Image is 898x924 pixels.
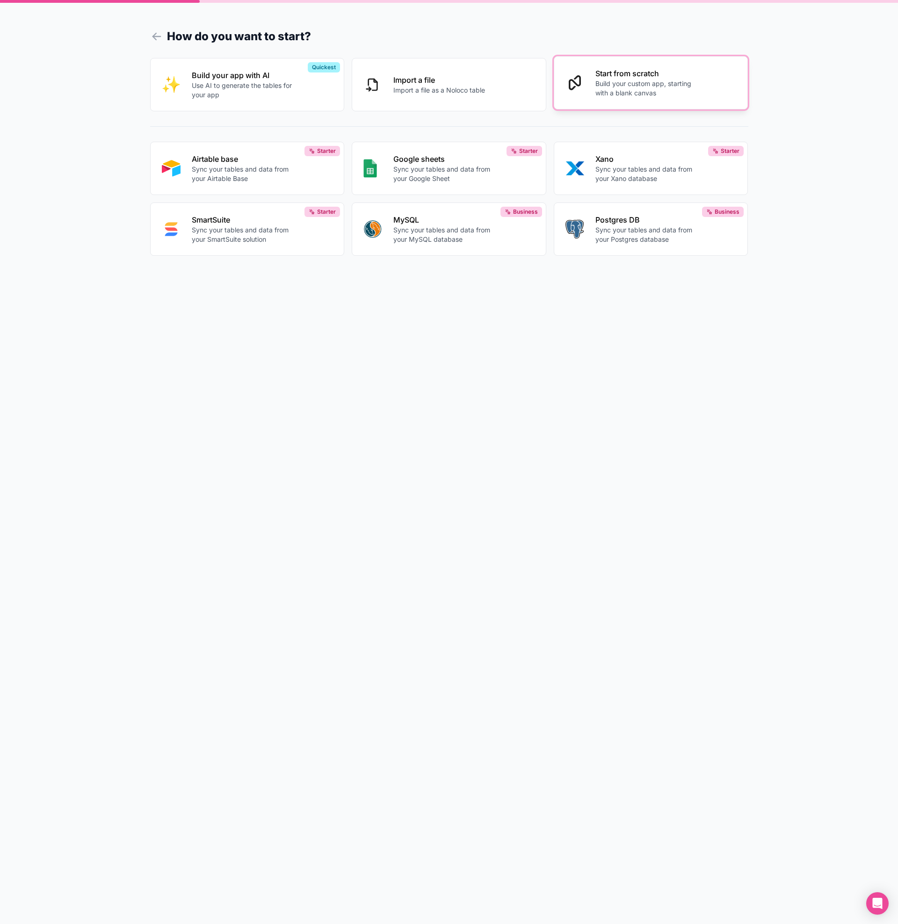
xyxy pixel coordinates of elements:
h1: How do you want to start? [150,28,748,45]
img: POSTGRES [565,220,584,238]
p: Xano [595,153,699,165]
p: Sync your tables and data from your Postgres database [595,225,699,244]
p: Postgres DB [595,214,699,225]
button: SMART_SUITESmartSuiteSync your tables and data from your SmartSuite solutionStarter [150,202,345,256]
p: Sync your tables and data from your SmartSuite solution [192,225,296,244]
img: AIRTABLE [162,159,181,178]
img: XANO [565,159,584,178]
button: MYSQLMySQLSync your tables and data from your MySQL databaseBusiness [352,202,546,256]
p: SmartSuite [192,214,296,225]
button: AIRTABLEAirtable baseSync your tables and data from your Airtable BaseStarter [150,142,345,195]
p: Sync your tables and data from your Xano database [595,165,699,183]
span: Starter [721,147,739,155]
img: SMART_SUITE [162,220,181,238]
p: Start from scratch [595,68,699,79]
button: XANOXanoSync your tables and data from your Xano databaseStarter [554,142,748,195]
p: MySQL [393,214,497,225]
p: Build your app with AI [192,70,296,81]
img: GOOGLE_SHEETS [363,159,377,178]
img: MYSQL [363,220,382,238]
span: Starter [317,208,336,216]
button: Start from scratchBuild your custom app, starting with a blank canvas [554,56,748,109]
div: Open Intercom Messenger [866,892,889,915]
p: Use AI to generate the tables for your app [192,81,296,100]
span: Starter [317,147,336,155]
p: Google sheets [393,153,497,165]
p: Import a file as a Noloco table [393,86,485,95]
span: Starter [519,147,538,155]
button: POSTGRESPostgres DBSync your tables and data from your Postgres databaseBusiness [554,202,748,256]
p: Sync your tables and data from your Airtable Base [192,165,296,183]
button: Import a fileImport a file as a Noloco table [352,58,546,111]
span: Business [513,208,538,216]
button: INTERNAL_WITH_AIBuild your app with AIUse AI to generate the tables for your appQuickest [150,58,345,111]
p: Import a file [393,74,485,86]
button: GOOGLE_SHEETSGoogle sheetsSync your tables and data from your Google SheetStarter [352,142,546,195]
p: Sync your tables and data from your Google Sheet [393,165,497,183]
img: INTERNAL_WITH_AI [162,75,181,94]
span: Business [715,208,739,216]
p: Build your custom app, starting with a blank canvas [595,79,699,98]
p: Sync your tables and data from your MySQL database [393,225,497,244]
div: Quickest [308,62,340,72]
p: Airtable base [192,153,296,165]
